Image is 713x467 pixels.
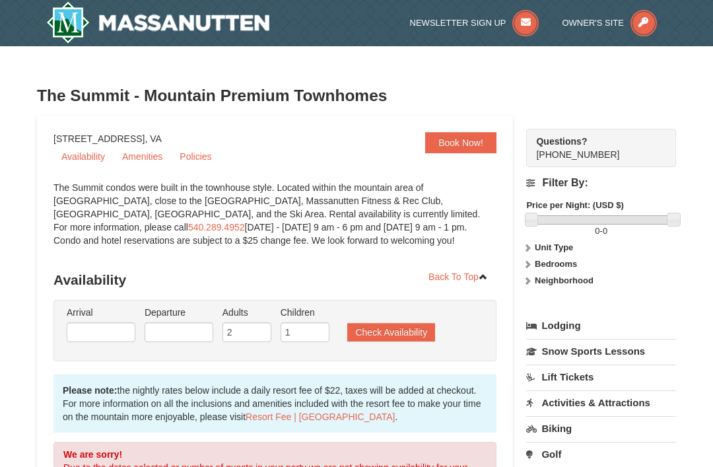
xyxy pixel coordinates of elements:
[188,222,245,233] a: 540.289.4952
[53,181,496,260] div: The Summit condos were built in the townhouse style. Located within the mountain area of [GEOGRAP...
[535,275,594,285] strong: Neighborhood
[222,306,271,319] label: Adults
[63,449,122,460] strong: We are sorry!
[246,412,395,422] a: Resort Fee | [GEOGRAPHIC_DATA]
[526,314,676,338] a: Lodging
[526,200,623,210] strong: Price per Night: (USD $)
[526,177,676,189] h4: Filter By:
[410,18,539,28] a: Newsletter Sign Up
[526,442,676,466] a: Golf
[67,306,135,319] label: Arrival
[53,147,113,166] a: Availability
[53,375,496,433] div: the nightly rates below include a daily resort fee of $22, taxes will be added at checkout. For m...
[536,135,652,160] span: [PHONE_NUMBER]
[145,306,213,319] label: Departure
[425,132,496,153] a: Book Now!
[114,147,170,166] a: Amenities
[535,242,573,252] strong: Unit Type
[603,226,607,236] span: 0
[526,390,676,415] a: Activities & Attractions
[53,267,496,293] h3: Availability
[526,225,676,238] label: -
[37,83,676,109] h3: The Summit - Mountain Premium Townhomes
[281,306,329,319] label: Children
[46,1,269,44] img: Massanutten Resort Logo
[410,18,506,28] span: Newsletter Sign Up
[172,147,219,166] a: Policies
[562,18,657,28] a: Owner's Site
[595,226,599,236] span: 0
[562,18,624,28] span: Owner's Site
[63,385,117,396] strong: Please note:
[536,136,587,147] strong: Questions?
[535,259,577,269] strong: Bedrooms
[420,267,496,287] a: Back To Top
[347,323,435,341] button: Check Availability
[46,1,269,44] a: Massanutten Resort
[526,339,676,363] a: Snow Sports Lessons
[526,416,676,441] a: Biking
[526,365,676,389] a: Lift Tickets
